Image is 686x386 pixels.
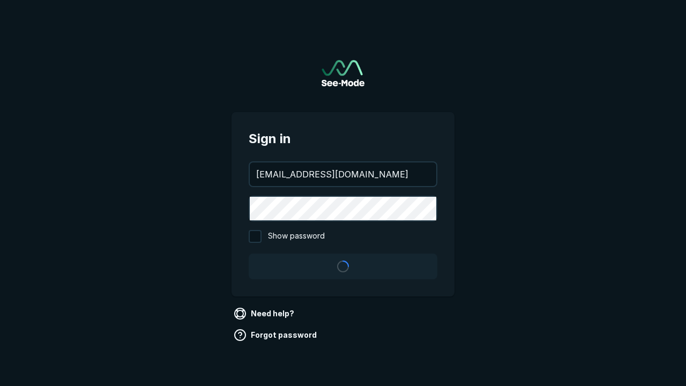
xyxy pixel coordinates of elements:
a: Go to sign in [322,60,364,86]
input: your@email.com [250,162,436,186]
a: Forgot password [232,326,321,344]
span: Show password [268,230,325,243]
a: Need help? [232,305,299,322]
img: See-Mode Logo [322,60,364,86]
span: Sign in [249,129,437,149]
